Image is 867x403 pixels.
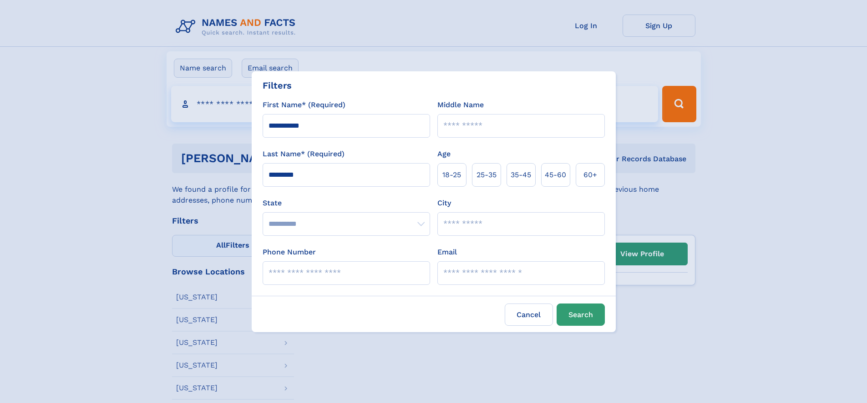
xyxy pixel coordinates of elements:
[263,247,316,258] label: Phone Number
[263,100,345,110] label: First Name* (Required)
[557,303,605,326] button: Search
[437,198,451,209] label: City
[505,303,553,326] label: Cancel
[437,247,457,258] label: Email
[477,169,497,180] span: 25‑35
[437,100,484,110] label: Middle Name
[511,169,531,180] span: 35‑45
[583,169,597,180] span: 60+
[263,149,345,159] label: Last Name* (Required)
[545,169,566,180] span: 45‑60
[263,198,430,209] label: State
[437,149,451,159] label: Age
[263,79,292,92] div: Filters
[442,169,461,180] span: 18‑25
